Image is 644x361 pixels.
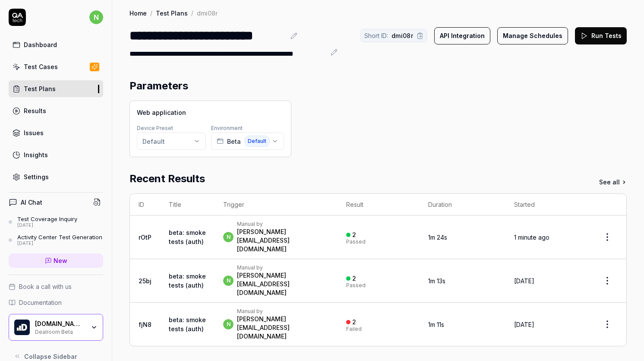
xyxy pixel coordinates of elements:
[9,234,103,247] a: Activity Center Test Generation[DATE]
[9,36,103,53] a: Dashboard
[338,194,420,215] th: Result
[420,194,505,215] th: Duration
[169,272,206,289] a: beta: smoke tests (auth)
[24,352,77,361] span: Collapse Sidebar
[428,321,444,328] time: 1m 11s
[129,9,147,17] a: Home
[346,326,362,332] div: Failed
[139,277,152,285] a: 25bj
[139,321,152,328] a: fjN8
[89,10,103,24] span: n
[497,27,568,44] button: Manage Schedules
[156,9,188,17] a: Test Plans
[352,318,356,326] div: 2
[19,282,72,291] span: Book a call with us
[9,298,103,307] a: Documentation
[514,321,534,328] time: [DATE]
[599,177,627,187] a: See all
[211,133,284,150] button: BetaDefault
[223,232,234,242] span: n
[227,137,241,146] span: Beta
[137,108,186,117] span: Web application
[364,31,388,40] span: Short ID:
[237,228,329,253] div: [PERSON_NAME][EMAIL_ADDRESS][DOMAIN_NAME]
[237,264,329,271] div: Manual by
[191,9,193,17] div: /
[9,102,103,119] a: Results
[434,27,490,44] button: API Integration
[24,172,49,181] div: Settings
[24,40,57,49] div: Dashboard
[223,275,234,286] span: n
[54,256,67,265] span: New
[9,282,103,291] a: Book a call with us
[211,125,243,131] label: Environment
[197,9,218,17] div: dmi08r
[17,241,102,247] div: [DATE]
[17,215,77,222] div: Test Coverage Inquiry
[17,222,77,228] div: [DATE]
[237,315,329,341] div: [PERSON_NAME][EMAIL_ADDRESS][DOMAIN_NAME]
[223,319,234,329] span: n
[17,234,102,241] div: Activity Center Test Generation
[237,221,329,228] div: Manual by
[150,9,152,17] div: /
[215,194,338,215] th: Trigger
[391,31,413,40] span: dmi08r
[169,316,206,332] a: beta: smoke tests (auth)
[24,128,44,137] div: Issues
[346,283,366,288] div: Passed
[237,308,329,315] div: Manual by
[9,124,103,141] a: Issues
[35,328,85,335] div: Dealroom Beta
[137,133,206,150] button: Default
[169,229,206,245] a: beta: smoke tests (auth)
[9,314,103,341] button: Dealroom.co B.V. Logo[DOMAIN_NAME] B.V.Dealroom Beta
[160,194,215,215] th: Title
[129,78,188,94] h2: Parameters
[35,320,85,328] div: Dealroom.co B.V.
[428,277,445,285] time: 1m 13s
[514,234,549,241] time: 1 minute ago
[428,234,447,241] time: 1m 24s
[129,171,205,187] h2: Recent Results
[575,27,627,44] button: Run Tests
[21,198,42,207] h4: AI Chat
[137,125,173,131] label: Device Preset
[505,194,588,215] th: Started
[352,275,356,282] div: 2
[514,277,534,285] time: [DATE]
[9,58,103,75] a: Test Cases
[24,106,46,115] div: Results
[24,150,48,159] div: Insights
[237,271,329,297] div: [PERSON_NAME][EMAIL_ADDRESS][DOMAIN_NAME]
[24,84,56,93] div: Test Plans
[19,298,62,307] span: Documentation
[89,9,103,26] button: n
[9,80,103,97] a: Test Plans
[9,215,103,228] a: Test Coverage Inquiry[DATE]
[139,234,152,241] a: rOtP
[9,168,103,185] a: Settings
[14,320,30,335] img: Dealroom.co B.V. Logo
[130,194,160,215] th: ID
[346,239,366,244] div: Passed
[9,146,103,163] a: Insights
[142,137,165,146] div: Default
[9,253,103,268] a: New
[24,62,58,71] div: Test Cases
[244,136,270,147] span: Default
[352,231,356,239] div: 2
